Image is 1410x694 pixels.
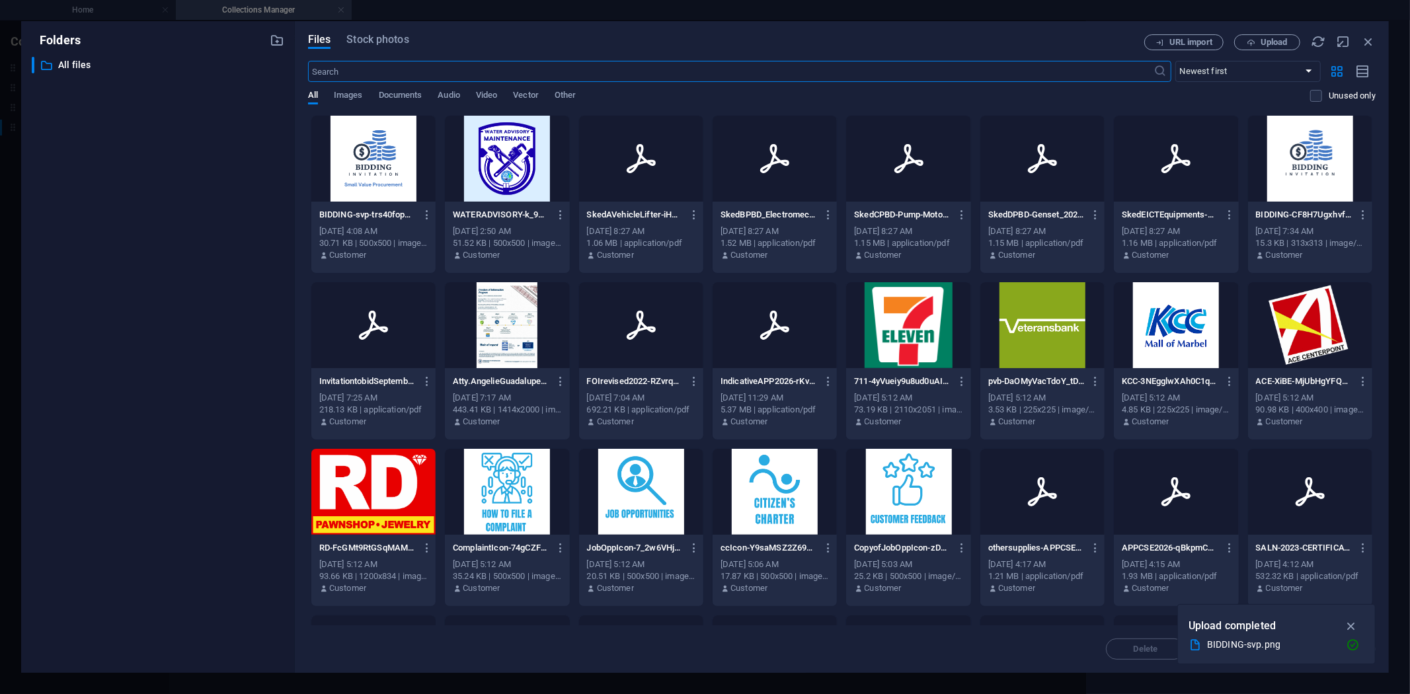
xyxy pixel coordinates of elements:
div: [DATE] 5:12 AM [587,559,695,570]
p: Customer [865,416,902,428]
p: Folders [32,32,81,49]
p: ComplaintIcon-74gCZFY63Bn-hd565dJtQQ.png [453,542,549,554]
span: Vector [513,87,539,106]
p: pvb-DaOMyVacTdoY_tDyT75J7Q.png [988,375,1085,387]
p: BIDDING-svp-trs40fopNGFkEYgoB52N9A.png [319,209,416,221]
div: [DATE] 7:25 AM [319,392,428,404]
input: Search [308,61,1154,82]
p: Customer [730,582,767,594]
span: Documents [379,87,422,106]
div: 443.41 KB | 1414x2000 | image/jpeg [453,404,561,416]
span: Audio [438,87,459,106]
div: [DATE] 8:27 AM [1122,225,1230,237]
div: BIDDING-svp.png [1207,637,1335,652]
div: 1.21 MB | application/pdf [988,570,1097,582]
div: [DATE] 7:34 AM [1256,225,1364,237]
p: Customer [463,416,500,428]
div: [DATE] 4:15 AM [1122,559,1230,570]
p: RD-FcGMt9RtGSqMAML1L5mk7Q.png [319,542,416,554]
span: Stock photos [346,32,409,48]
span: Images [334,87,363,106]
p: othersupplies-APPCSE2026-QJKxQbM4NcdNjA3y_l8VtQ.pdf [988,542,1085,554]
i: Minimize [1336,34,1351,49]
p: WATERADVISORY-k_9Pcy_vYqILm3iN9yQyug.png [453,209,549,221]
div: 20.51 KB | 500x500 | image/png [587,570,695,582]
p: SkedAVehicleLifter-iHmrcVsaq_j5Gp5DMJwsNw.pdf [587,209,684,221]
div: 35.24 KB | 500x500 | image/png [453,570,561,582]
div: [DATE] 11:29 AM [721,392,829,404]
div: 1.93 MB | application/pdf [1122,570,1230,582]
div: 4.85 KB | 225x225 | image/png [1122,404,1230,416]
p: SkedBPBD_Electromechanical-PS-No.28-N9KdURRdmpQPdNoioHpf6w.pdf [721,209,817,221]
div: 1.16 MB | application/pdf [1122,237,1230,249]
p: Customer [463,582,500,594]
div: 1.06 MB | application/pdf [587,237,695,249]
p: Upload completed [1189,617,1276,635]
p: Customer [329,416,366,428]
i: Close [1361,34,1376,49]
div: 3.53 KB | 225x225 | image/png [988,404,1097,416]
p: BIDDING-CF8H7UgxhvfSKgGj1yslmw.png [1256,209,1352,221]
p: Customer [1132,582,1169,594]
div: [DATE] 5:12 AM [453,559,561,570]
div: [DATE] 7:17 AM [453,392,561,404]
p: SkedEICTEquipments-GoM2jHuFk0qm7kD0eBpXMA.pdf [1122,209,1218,221]
p: Customer [865,249,902,261]
div: 692.21 KB | application/pdf [587,404,695,416]
button: Upload [1234,34,1300,50]
div: 15.3 KB | 313x313 | image/png [1256,237,1364,249]
div: [DATE] 4:08 AM [319,225,428,237]
p: Customer [998,416,1035,428]
div: [DATE] 4:17 AM [988,559,1097,570]
p: JobOppIcon-7_2w6VHjKPPXfsBs9IFEiw.png [587,542,684,554]
p: KCC-3NEgglwXAh0C1qbpFlMsnQ.png [1122,375,1218,387]
p: Customer [1266,416,1303,428]
p: SkedCPBD-Pump-Motor-Assembly-2025-2sets-bvGkeFC1xYVoISMTDfHdjQ.pdf [854,209,951,221]
p: Displays only files that are not in use on the website. Files added during this session can still... [1329,90,1376,102]
button: URL import [1144,34,1224,50]
i: Reload [1311,34,1325,49]
div: [DATE] 5:12 AM [1122,392,1230,404]
span: All [308,87,318,106]
p: Customer [730,249,767,261]
div: ​ [32,57,34,73]
p: Atty.AngelieGuadalupe-Dafilmoto1-dEvE4Wr2_8Qj1L1Skk_1xg.jpg [453,375,549,387]
p: Customer [597,416,634,428]
div: [DATE] 5:12 AM [319,559,428,570]
div: [DATE] 7:04 AM [587,392,695,404]
p: Customer [998,249,1035,261]
p: ACE-XiBE-MjUbHgYFQcHr1r0iA.png [1256,375,1352,387]
div: [DATE] 5:06 AM [721,559,829,570]
span: URL import [1169,38,1212,46]
div: 51.52 KB | 500x500 | image/png [453,237,561,249]
p: Customer [865,582,902,594]
div: 25.2 KB | 500x500 | image/png [854,570,962,582]
div: [DATE] 5:03 AM [854,559,962,570]
div: 5.37 MB | application/pdf [721,404,829,416]
div: 218.13 KB | application/pdf [319,404,428,416]
p: 711-4yVueiy9u8ud0uAIplgHuw.png [854,375,951,387]
p: Customer [1266,249,1303,261]
div: [DATE] 5:12 AM [854,392,962,404]
p: FOIrevised2022-RZvrq8ON8mqDndGOWFwalw.pdf [587,375,684,387]
p: Customer [1132,416,1169,428]
p: SALN-2023-CERTIFICATIONS-SGEN6HptnepQDo-OuJXYow.pdf [1256,542,1352,554]
span: Upload [1261,38,1288,46]
div: 532.32 KB | application/pdf [1256,570,1364,582]
div: 30.71 KB | 500x500 | image/png [319,237,428,249]
p: InvitationtobidSeptember2025V2-rgpI4XO-iiYwN-0SURtggQ.pdf [319,375,416,387]
div: [DATE] 8:27 AM [988,225,1097,237]
p: Customer [597,249,634,261]
span: Files [308,32,331,48]
p: Customer [597,582,634,594]
div: [DATE] 2:50 AM [453,225,561,237]
div: [DATE] 5:12 AM [1256,392,1364,404]
p: Customer [329,249,366,261]
div: 1.15 MB | application/pdf [854,237,962,249]
p: APPCSE2026-qBkpmCRaONEaaigOScLmRw.pdf [1122,542,1218,554]
p: Customer [730,416,767,428]
p: All files [58,58,260,73]
div: 1.52 MB | application/pdf [721,237,829,249]
div: 90.98 KB | 400x400 | image/png [1256,404,1364,416]
p: IndicativeAPP2026-rKvEojYoB7Q8jT-hUGfCuA.pdf [721,375,817,387]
